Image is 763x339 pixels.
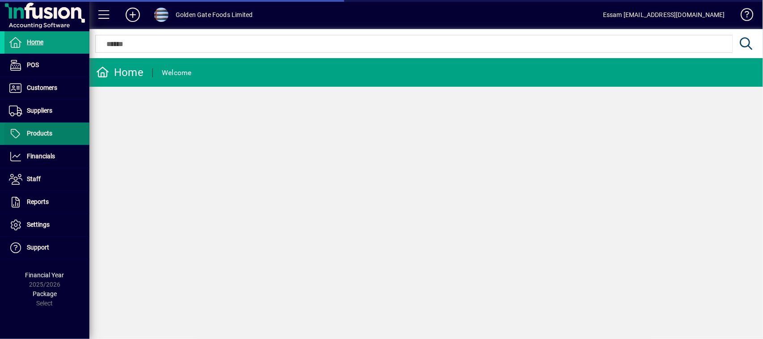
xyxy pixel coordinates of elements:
[118,7,147,23] button: Add
[147,7,176,23] button: Profile
[4,237,89,259] a: Support
[176,8,253,22] div: Golden Gate Foods Limited
[4,100,89,122] a: Suppliers
[27,175,41,182] span: Staff
[162,66,192,80] div: Welcome
[27,221,50,228] span: Settings
[27,38,43,46] span: Home
[27,107,52,114] span: Suppliers
[734,2,752,31] a: Knowledge Base
[4,145,89,168] a: Financials
[27,84,57,91] span: Customers
[4,168,89,191] a: Staff
[4,54,89,76] a: POS
[4,123,89,145] a: Products
[27,130,52,137] span: Products
[4,77,89,99] a: Customers
[96,65,143,80] div: Home
[4,214,89,236] a: Settings
[25,271,64,279] span: Financial Year
[33,290,57,297] span: Package
[27,61,39,68] span: POS
[27,198,49,205] span: Reports
[27,244,49,251] span: Support
[4,191,89,213] a: Reports
[603,8,725,22] div: Essam [EMAIL_ADDRESS][DOMAIN_NAME]
[27,153,55,160] span: Financials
